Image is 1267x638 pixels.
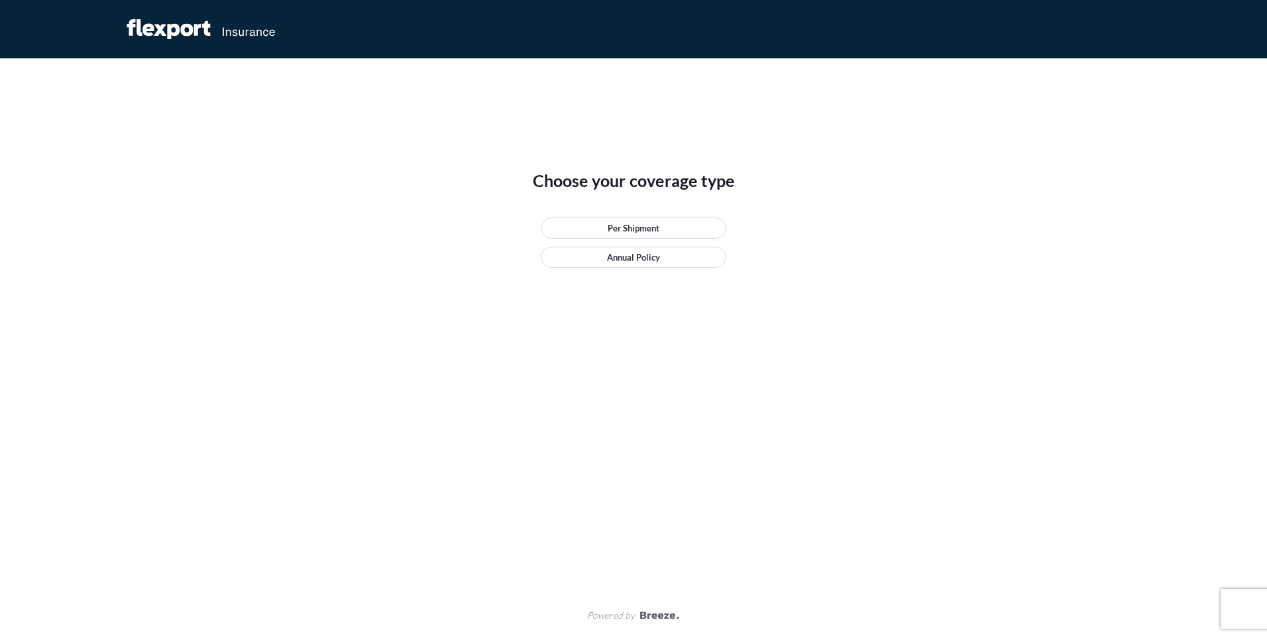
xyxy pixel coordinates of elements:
[533,170,735,191] span: Choose your coverage type
[608,222,659,235] p: Per Shipment
[541,218,726,239] a: Per Shipment
[587,609,635,622] span: Powered by
[541,247,726,268] a: Annual Policy
[607,251,660,264] p: Annual Policy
